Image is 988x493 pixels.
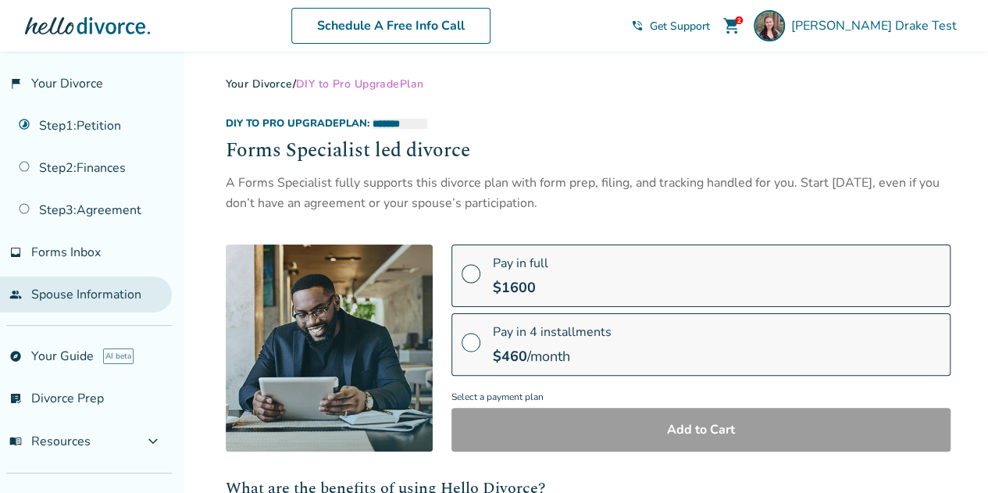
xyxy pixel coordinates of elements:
iframe: Chat Widget [910,418,988,493]
h2: Forms Specialist led divorce [226,137,951,166]
div: A Forms Specialist fully supports this divorce plan with form prep, filing, and tracking handled ... [226,173,951,214]
a: Schedule A Free Info Call [291,8,490,44]
span: Get Support [650,19,710,34]
span: explore [9,350,22,363]
span: AI beta [103,348,134,364]
button: Add to Cart [451,408,951,452]
a: Your Divorce [226,77,293,91]
span: Select a payment plan [451,387,951,408]
span: shopping_cart [722,16,741,35]
span: DIY to Pro Upgrade Plan [296,77,423,91]
span: flag_2 [9,77,22,90]
div: /month [493,347,612,366]
span: [PERSON_NAME] Drake Test [791,17,963,34]
span: people [9,288,22,301]
span: menu_book [9,435,22,448]
span: $ 1600 [493,278,536,297]
span: Forms Inbox [31,244,101,261]
span: expand_more [144,432,162,451]
span: Resources [9,433,91,450]
div: 2 [735,16,743,24]
span: inbox [9,246,22,259]
span: Pay in 4 installments [493,323,612,341]
img: [object Object] [226,245,433,452]
span: list_alt_check [9,392,22,405]
span: $ 460 [493,347,527,366]
img: Hannah Drake [754,10,785,41]
a: phone_in_talkGet Support [631,19,710,34]
span: DIY to Pro Upgrade Plan: [226,116,369,130]
div: / [226,77,951,91]
span: phone_in_talk [631,20,644,32]
span: Pay in full [493,255,548,272]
